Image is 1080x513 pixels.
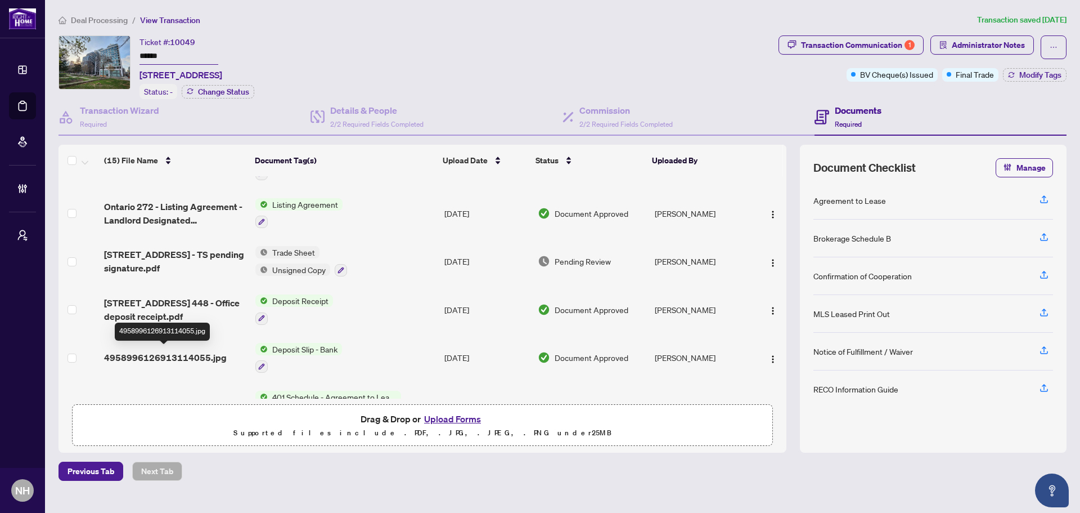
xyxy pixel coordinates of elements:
[768,258,777,267] img: Logo
[361,412,484,426] span: Drag & Drop or
[778,35,924,55] button: Transaction Communication1
[813,307,890,320] div: MLS Leased Print Out
[421,412,484,426] button: Upload Forms
[71,15,128,25] span: Deal Processing
[132,462,182,481] button: Next Tab
[58,16,66,24] span: home
[330,120,424,128] span: 2/2 Required Fields Completed
[104,296,246,323] span: [STREET_ADDRESS] 448 - Office deposit receipt.pdf
[440,286,533,334] td: [DATE]
[268,295,333,307] span: Deposit Receipt
[801,36,915,54] div: Transaction Communication
[268,391,401,403] span: 401 Schedule - Agreement to Lease - Residential
[139,84,177,99] div: Status:
[255,246,268,258] img: Status Icon
[579,104,673,117] h4: Commission
[813,270,912,282] div: Confirmation of Cooperation
[255,295,268,307] img: Status Icon
[764,349,782,367] button: Logo
[255,198,343,229] button: Status IconListing Agreement
[100,145,250,176] th: (15) File Name
[555,255,611,267] span: Pending Review
[956,68,994,81] span: Final Trade
[538,304,550,316] img: Document Status
[104,351,227,364] span: 4958996126913114055.jpg
[1019,71,1061,79] span: Modify Tags
[59,36,130,89] img: IMG-C12118144_1.jpg
[952,36,1025,54] span: Administrator Notes
[768,306,777,315] img: Logo
[647,145,750,176] th: Uploaded By
[140,15,200,25] span: View Transaction
[255,343,268,355] img: Status Icon
[835,120,862,128] span: Required
[768,355,777,364] img: Logo
[438,145,531,176] th: Upload Date
[268,198,343,211] span: Listing Agreement
[440,237,533,286] td: [DATE]
[650,286,753,334] td: [PERSON_NAME]
[538,351,550,364] img: Document Status
[579,120,673,128] span: 2/2 Required Fields Completed
[977,14,1066,26] article: Transaction saved [DATE]
[255,295,333,325] button: Status IconDeposit Receipt
[268,246,319,258] span: Trade Sheet
[443,154,488,167] span: Upload Date
[198,88,249,96] span: Change Status
[535,154,559,167] span: Status
[764,301,782,319] button: Logo
[15,483,30,498] span: NH
[1050,43,1057,51] span: ellipsis
[440,334,533,382] td: [DATE]
[813,383,898,395] div: RECO Information Guide
[538,255,550,267] img: Document Status
[650,237,753,286] td: [PERSON_NAME]
[255,343,342,373] button: Status IconDeposit Slip - Bank
[139,68,222,82] span: [STREET_ADDRESS]
[904,40,915,50] div: 1
[835,104,881,117] h4: Documents
[17,230,28,241] span: user-switch
[930,35,1034,55] button: Administrator Notes
[132,14,136,26] li: /
[139,35,195,48] div: Ticket #:
[813,160,916,176] span: Document Checklist
[555,207,628,220] span: Document Approved
[268,264,330,276] span: Unsigned Copy
[170,37,195,47] span: 10049
[538,207,550,220] img: Document Status
[79,426,766,440] p: Supported files include .PDF, .JPG, .JPEG, .PNG under 25 MB
[768,210,777,219] img: Logo
[255,264,268,276] img: Status Icon
[555,351,628,364] span: Document Approved
[440,189,533,238] td: [DATE]
[104,248,246,275] span: [STREET_ADDRESS] - TS pending signature.pdf
[813,232,891,244] div: Brokerage Schedule B
[939,41,947,49] span: solution
[104,154,158,167] span: (15) File Name
[250,145,439,176] th: Document Tag(s)
[268,343,342,355] span: Deposit Slip - Bank
[104,200,246,227] span: Ontario 272 - Listing Agreement - Landlord Designated Representation Agreement Authority to Offer...
[115,323,210,341] div: 4958996126913114055.jpg
[764,252,782,270] button: Logo
[255,246,347,276] button: Status IconTrade SheetStatus IconUnsigned Copy
[330,104,424,117] h4: Details & People
[650,334,753,382] td: [PERSON_NAME]
[255,198,268,211] img: Status Icon
[255,391,401,421] button: Status Icon401 Schedule - Agreement to Lease - Residential
[73,405,772,447] span: Drag & Drop orUpload FormsSupported files include .PDF, .JPG, .JPEG, .PNG under25MB
[58,462,123,481] button: Previous Tab
[80,104,159,117] h4: Transaction Wizard
[182,85,254,99] button: Change Status
[440,382,533,430] td: [DATE]
[813,194,886,207] div: Agreement to Lease
[860,68,933,81] span: BV Cheque(s) Issued
[1016,159,1046,177] span: Manage
[67,462,114,480] span: Previous Tab
[9,8,36,29] img: logo
[531,145,647,176] th: Status
[650,189,753,238] td: [PERSON_NAME]
[1003,68,1066,82] button: Modify Tags
[255,391,268,403] img: Status Icon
